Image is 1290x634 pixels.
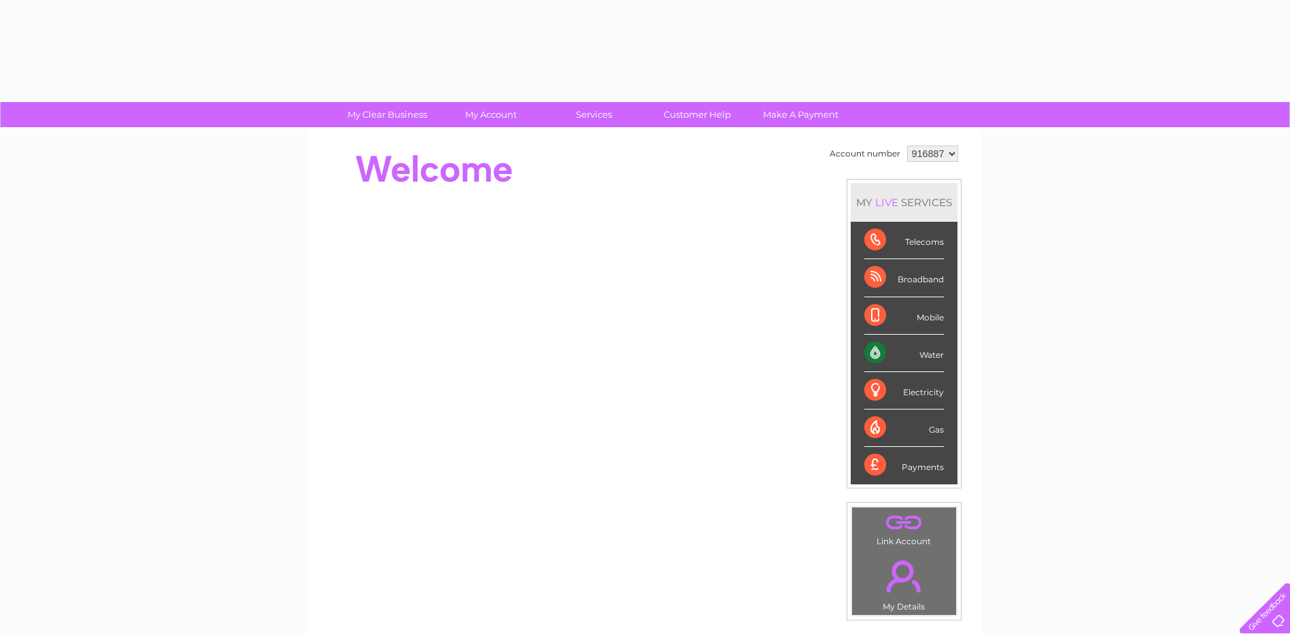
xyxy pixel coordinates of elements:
[826,142,904,165] td: Account number
[864,335,944,372] div: Water
[864,297,944,335] div: Mobile
[855,552,953,600] a: .
[435,102,547,127] a: My Account
[872,196,901,209] div: LIVE
[864,447,944,484] div: Payments
[641,102,753,127] a: Customer Help
[331,102,443,127] a: My Clear Business
[851,507,957,550] td: Link Account
[855,511,953,535] a: .
[864,372,944,410] div: Electricity
[864,222,944,259] div: Telecoms
[745,102,857,127] a: Make A Payment
[851,183,957,222] div: MY SERVICES
[538,102,650,127] a: Services
[864,410,944,447] div: Gas
[864,259,944,297] div: Broadband
[851,549,957,616] td: My Details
